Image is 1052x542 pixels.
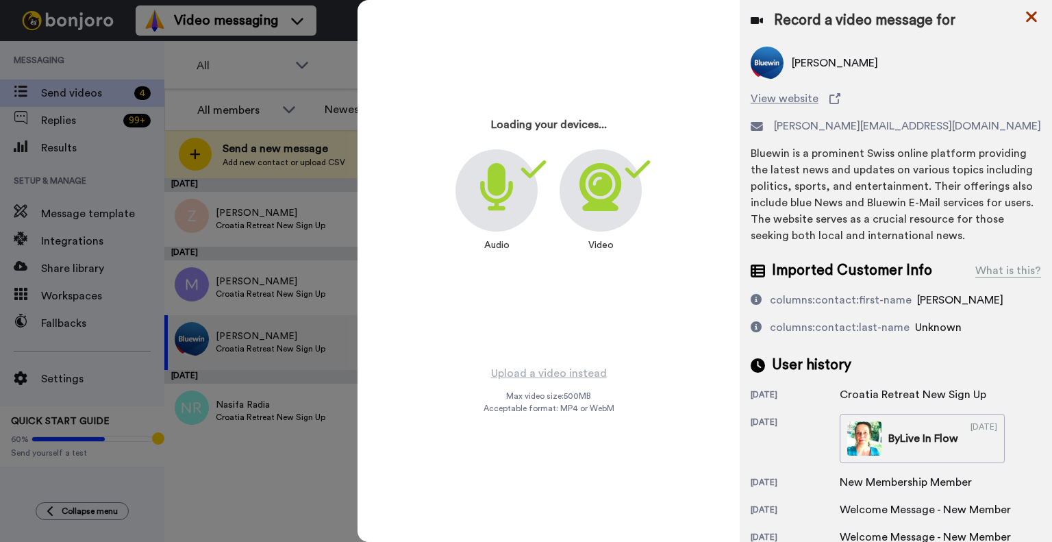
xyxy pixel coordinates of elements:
[915,322,962,333] span: Unknown
[491,119,607,132] h3: Loading your devices...
[751,477,840,491] div: [DATE]
[751,145,1041,244] div: Bluewin is a prominent Swiss online platform providing the latest news and updates on various top...
[770,319,910,336] div: columns:contact:last-name
[772,355,851,375] span: User history
[477,232,516,259] div: Audio
[917,295,1003,306] span: [PERSON_NAME]
[770,292,912,308] div: columns:contact:first-name
[772,260,932,281] span: Imported Customer Info
[506,391,591,402] span: Max video size: 500 MB
[581,232,621,259] div: Video
[847,421,881,456] img: 13f847af-b1d0-4fbc-a7ce-7cbe09e89b08-thumb.jpg
[888,430,958,447] div: By Live In Flow
[484,403,614,414] span: Acceptable format: MP4 or WebM
[840,386,986,403] div: Croatia Retreat New Sign Up
[840,474,972,491] div: New Membership Member
[751,389,840,403] div: [DATE]
[970,421,997,456] div: [DATE]
[751,504,840,518] div: [DATE]
[487,365,611,382] button: Upload a video instead
[751,417,840,463] div: [DATE]
[840,414,1005,463] a: ByLive In Flow[DATE]
[751,90,1041,107] a: View website
[751,90,818,107] span: View website
[840,502,1011,518] div: Welcome Message - New Member
[774,118,1041,134] span: [PERSON_NAME][EMAIL_ADDRESS][DOMAIN_NAME]
[975,262,1041,279] div: What is this?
